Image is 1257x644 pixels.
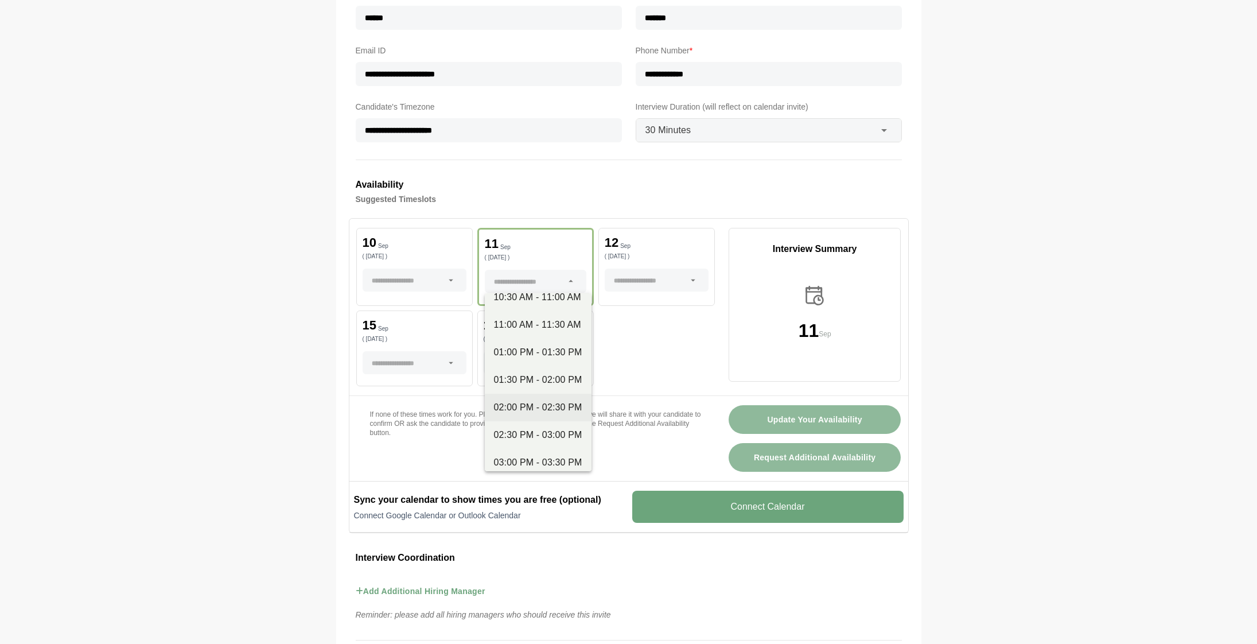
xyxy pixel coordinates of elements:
p: Sep [378,326,388,332]
button: Add Additional Hiring Manager [356,575,485,608]
button: Update Your Availability [729,405,901,434]
p: ( [DATE] ) [363,254,466,259]
p: Interview Summary [729,242,901,256]
span: 30 Minutes [645,123,691,138]
v-button: Connect Calendar [632,491,904,523]
button: Request Additional Availability [729,443,901,472]
div: 02:00 PM - 02:30 PM [494,401,582,414]
p: 11 [485,238,499,250]
div: 01:30 PM - 02:00 PM [494,373,582,387]
p: ( [DATE] ) [484,336,587,342]
img: calender [803,284,827,308]
p: 16 [484,319,497,332]
h2: Sync your calendar to show times you are free (optional) [354,493,625,507]
label: Candidate's Timezone [356,100,622,114]
h3: Availability [356,177,902,192]
p: Sep [620,243,631,249]
label: Interview Duration (will reflect on calendar invite) [636,100,902,114]
div: 03:00 PM - 03:30 PM [494,456,582,470]
div: 02:30 PM - 03:00 PM [494,428,582,442]
p: Reminder: please add all hiring managers who should receive this invite [349,608,909,622]
p: ( [DATE] ) [605,254,709,259]
div: 01:00 PM - 01:30 PM [494,346,582,359]
p: 11 [799,321,819,340]
p: ( [DATE] ) [363,336,466,342]
h4: Suggested Timeslots [356,192,902,206]
label: Phone Number [636,44,902,57]
p: 15 [363,319,376,332]
p: ( [DATE] ) [485,255,586,261]
h3: Interview Coordination [356,550,902,565]
div: 11:00 AM - 11:30 AM [494,318,582,332]
div: 10:30 AM - 11:00 AM [494,290,582,304]
p: Connect Google Calendar or Outlook Calendar [354,510,625,521]
p: If none of these times work for you. Please update your availability and we will share it with yo... [370,410,701,437]
p: Sep [378,243,388,249]
p: 10 [363,236,376,249]
p: Sep [819,328,831,340]
p: Sep [500,245,511,250]
label: Email ID [356,44,622,57]
p: 12 [605,236,618,249]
